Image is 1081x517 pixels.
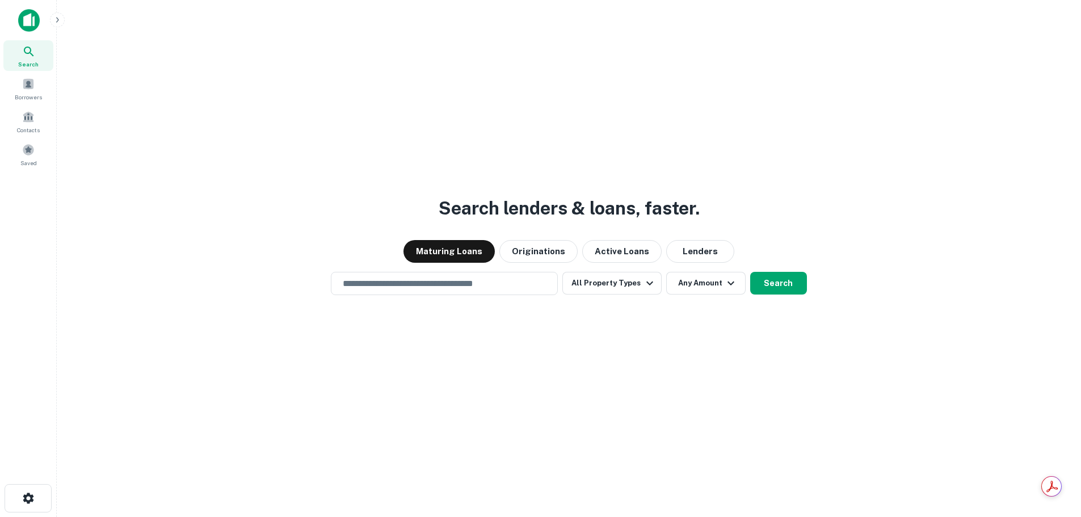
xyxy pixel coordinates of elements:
span: Saved [20,158,37,167]
button: Lenders [666,240,734,263]
button: Any Amount [666,272,746,295]
button: Search [750,272,807,295]
span: Contacts [17,125,40,134]
a: Search [3,40,53,71]
img: capitalize-icon.png [18,9,40,32]
h3: Search lenders & loans, faster. [439,195,700,222]
button: All Property Types [562,272,661,295]
span: Borrowers [15,93,42,102]
a: Contacts [3,106,53,137]
button: Maturing Loans [403,240,495,263]
a: Saved [3,139,53,170]
button: Active Loans [582,240,662,263]
iframe: Chat Widget [1024,426,1081,481]
span: Search [18,60,39,69]
a: Borrowers [3,73,53,104]
button: Originations [499,240,578,263]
